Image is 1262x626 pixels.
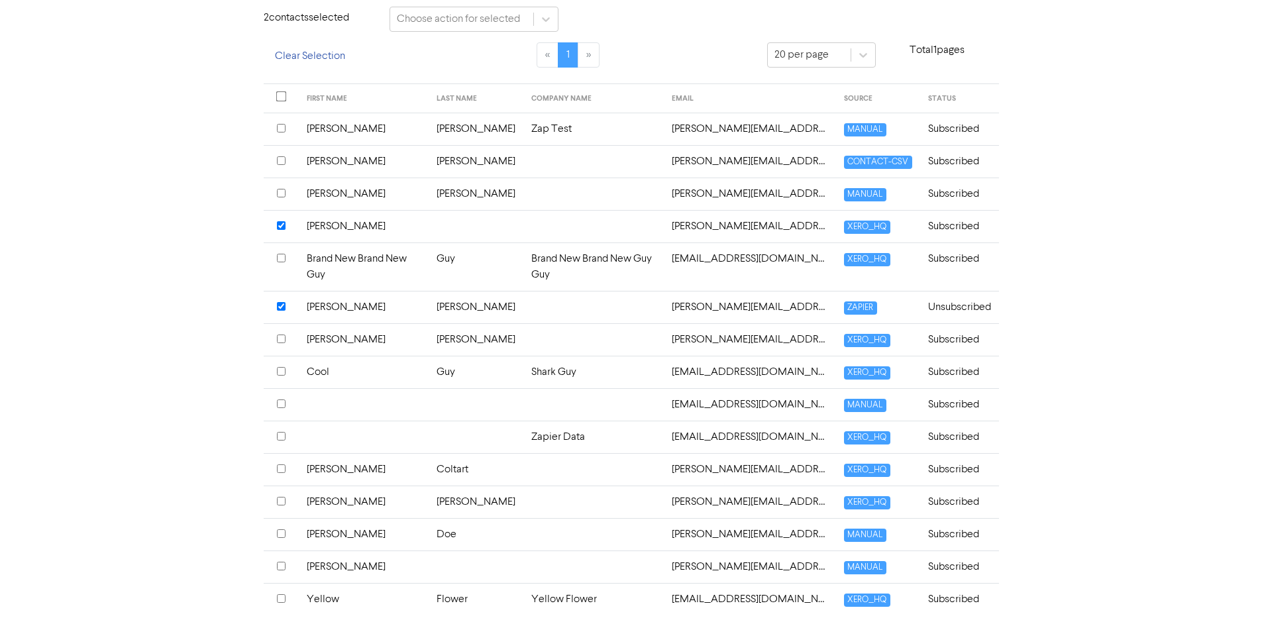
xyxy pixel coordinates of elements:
[523,84,664,113] th: COMPANY NAME
[299,113,429,145] td: [PERSON_NAME]
[264,12,370,25] h6: 2 contact s selected
[523,421,664,453] td: Zapier Data
[920,518,999,550] td: Subscribed
[523,242,664,291] td: Brand New Brand New Guy Guy
[664,242,836,291] td: brand.new.brand.new.guy@sharklasers.com
[920,291,999,323] td: Unsubscribed
[429,583,523,615] td: Flower
[299,518,429,550] td: [PERSON_NAME]
[429,291,523,323] td: [PERSON_NAME]
[523,356,664,388] td: Shark Guy
[299,210,429,242] td: [PERSON_NAME]
[299,550,429,583] td: [PERSON_NAME]
[920,356,999,388] td: Subscribed
[664,518,836,550] td: jane.doe@homemail.com
[844,301,876,314] span: ZAPIER
[299,145,429,178] td: [PERSON_NAME]
[299,356,429,388] td: Cool
[664,356,836,388] td: cool.guy@sharklasers.com
[429,323,523,356] td: [PERSON_NAME]
[844,366,890,379] span: XERO_HQ
[844,188,886,201] span: MANUAL
[844,431,890,444] span: XERO_HQ
[299,178,429,210] td: [PERSON_NAME]
[920,113,999,145] td: Subscribed
[844,594,890,606] span: XERO_HQ
[844,399,886,411] span: MANUAL
[299,84,429,113] th: FIRST NAME
[429,113,523,145] td: [PERSON_NAME]
[264,42,356,70] button: Clear Selection
[523,113,664,145] td: Zap Test
[664,178,836,210] td: andy@amazingbusiness.co.nz
[299,583,429,615] td: Yellow
[429,356,523,388] td: Guy
[774,47,829,63] div: 20 per page
[844,334,890,346] span: XERO_HQ
[299,242,429,291] td: Brand New Brand New Guy
[844,464,890,476] span: XERO_HQ
[664,323,836,356] td: charles.clark@bomamarketing.com
[664,388,836,421] td: engineering.boma@litmuspreviews.com
[429,518,523,550] td: Doe
[844,156,912,168] span: CONTACT-CSV
[920,453,999,486] td: Subscribed
[664,291,836,323] td: chad.ripepi@bomamarketing.com
[664,84,836,113] th: EMAIL
[429,242,523,291] td: Guy
[920,550,999,583] td: Subscribed
[920,178,999,210] td: Subscribed
[523,583,664,615] td: Yellow Flower
[844,561,886,574] span: MANUAL
[664,453,836,486] td: george.coltart@bomamarketing.com
[920,145,999,178] td: Subscribed
[429,178,523,210] td: [PERSON_NAME]
[1196,562,1262,626] iframe: Chat Widget
[920,421,999,453] td: Subscribed
[920,210,999,242] td: Subscribed
[844,529,886,541] span: MANUAL
[920,242,999,291] td: Subscribed
[397,11,520,27] div: Choose action for selected
[664,583,836,615] td: yellow.flower.97@sharklasers.com
[664,113,836,145] td: andrew@amazingbusiness.co.nz
[844,221,890,233] span: XERO_HQ
[920,388,999,421] td: Subscribed
[299,453,429,486] td: [PERSON_NAME]
[299,323,429,356] td: [PERSON_NAME]
[664,550,836,583] td: nigel.nguyen@bomamarketing.com
[836,84,920,113] th: SOURCE
[920,84,999,113] th: STATUS
[844,253,890,266] span: XERO_HQ
[558,42,578,68] a: Page 1 is your current page
[876,42,999,58] p: Total 1 pages
[429,453,523,486] td: Coltart
[844,123,886,136] span: MANUAL
[664,421,836,453] td: gameman32@gmail.com
[429,84,523,113] th: LAST NAME
[299,291,429,323] td: [PERSON_NAME]
[920,323,999,356] td: Subscribed
[844,496,890,509] span: XERO_HQ
[664,210,836,242] td: anna.lawrence@bomamarketing.com
[920,583,999,615] td: Subscribed
[429,145,523,178] td: [PERSON_NAME]
[299,486,429,518] td: [PERSON_NAME]
[429,486,523,518] td: [PERSON_NAME]
[664,486,836,518] td: ian.christie@bomamarketing.com
[664,145,836,178] td: andrew.baird@bomamarketing.com
[920,486,999,518] td: Subscribed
